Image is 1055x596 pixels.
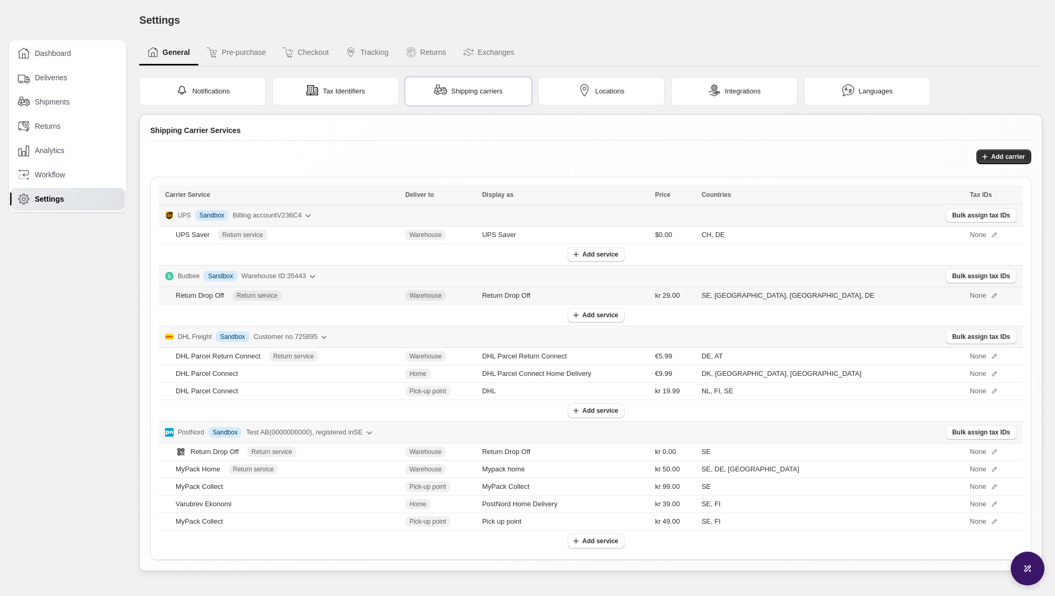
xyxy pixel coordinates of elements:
td: DE, AT [698,348,967,365]
span: Add service [582,537,618,545]
img: Checkout icon [283,47,293,58]
span: Notifications [193,86,230,97]
span: None [970,368,986,379]
button: Customer no.725895 [247,328,335,345]
p: DHL Freight [178,332,212,342]
span: Warehouse [409,448,442,456]
td: SE, FI [698,496,967,513]
span: Returns [35,121,61,131]
div: Return Drop Off [176,447,239,457]
div: Varubrev Ekonomi [176,499,232,509]
div: MyPack Collect [482,481,649,492]
span: kr 0.00 [655,447,676,457]
td: SE, DE, [GEOGRAPHIC_DATA] [698,461,967,478]
span: Return service [222,231,263,239]
button: Exchanges [455,40,523,65]
button: General [139,40,198,65]
td: SE, FI [698,513,967,531]
span: Workflow [35,169,65,180]
span: Add service [582,250,618,259]
img: Logo [165,211,174,220]
span: Add service [582,406,618,415]
p: PostNord [178,427,204,438]
span: kr 99.00 [655,481,680,492]
span: Return service [273,352,314,361]
div: Pick up point [482,516,649,527]
span: Warehouse [409,352,442,361]
span: Sandbox [208,272,233,280]
span: Billing account V236C4 [233,210,302,221]
button: Pre-purchase [198,40,274,65]
span: None [970,447,986,457]
span: Tax Identifiers [323,86,365,97]
img: Returns icon [406,47,416,58]
span: Languages [859,86,893,97]
button: Add service [568,247,625,262]
span: Add carrier [991,153,1025,161]
button: Bulk assign tax IDs [946,208,1016,223]
span: None [970,516,986,527]
span: €9.99 [655,368,673,379]
span: Pick-up point [409,517,446,526]
span: Bulk assign tax IDs [952,272,1010,280]
td: SE [698,478,967,496]
td: CH, DE [698,226,967,244]
div: Shipping Carrier Services [150,125,1031,141]
span: Warehouse [409,465,442,474]
div: MyPack Collect [176,481,223,492]
span: None [970,481,986,492]
button: Add service [568,534,625,548]
img: Logo [165,428,174,437]
span: Bulk assign tax IDs [952,333,1010,341]
div: DHL Parcel Return Connect [482,351,649,362]
span: €5.99 [655,351,673,362]
div: MyPack Home [176,464,220,475]
button: Warehouse ID:35443 [235,268,324,285]
button: Billing accountV236C4 [226,207,320,224]
span: Bulk assign tax IDs [952,211,1010,220]
img: Logo [165,333,174,341]
button: Returns [397,40,455,65]
span: Pick-up point [409,387,446,395]
img: Logo [165,272,174,280]
div: MyPack Collect [176,516,223,527]
img: Exchanges icon [463,47,474,58]
p: Budbee [178,271,199,281]
div: DHL [482,386,649,396]
span: Deliveries [35,72,67,83]
span: Display as [482,191,513,198]
td: DK, [GEOGRAPHIC_DATA], [GEOGRAPHIC_DATA] [698,365,967,383]
span: Return service [233,465,274,474]
span: $0.00 [655,230,673,240]
span: Bulk assign tax IDs [952,428,1010,437]
span: Tax IDs [970,191,992,198]
span: Warehouse ID: 35443 [242,271,306,281]
span: Sandbox [199,211,224,220]
span: Carrier Service [165,191,210,198]
span: Analytics [35,145,64,156]
span: Customer no. 725895 [254,332,318,342]
span: Integrations [725,86,761,97]
span: None [970,386,986,396]
span: Settings [139,14,180,26]
td: SE [698,443,967,461]
button: Bulk assign tax IDs [946,425,1016,440]
td: NL, FI, SE [698,383,967,400]
span: None [970,351,986,362]
div: DHL Parcel Return Connect [176,351,261,362]
button: Tracking [337,40,397,65]
button: Bulk assign tax IDs [946,269,1016,283]
span: Shipping carriers [451,86,503,97]
button: Add service [568,403,625,418]
button: Test AB(0000000000), registered inSE [239,424,380,441]
span: Pick-up point [409,483,446,491]
span: kr 39.00 [655,499,680,509]
span: Countries [702,191,731,198]
div: UPS Saver [482,230,649,240]
div: PostNord Home Delivery [482,499,649,509]
span: kr 50.00 [655,464,680,475]
span: Locations [595,86,625,97]
span: Return service [252,448,292,456]
div: DHL Parcel Connect [176,386,238,396]
div: Return Drop Off [176,290,224,301]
